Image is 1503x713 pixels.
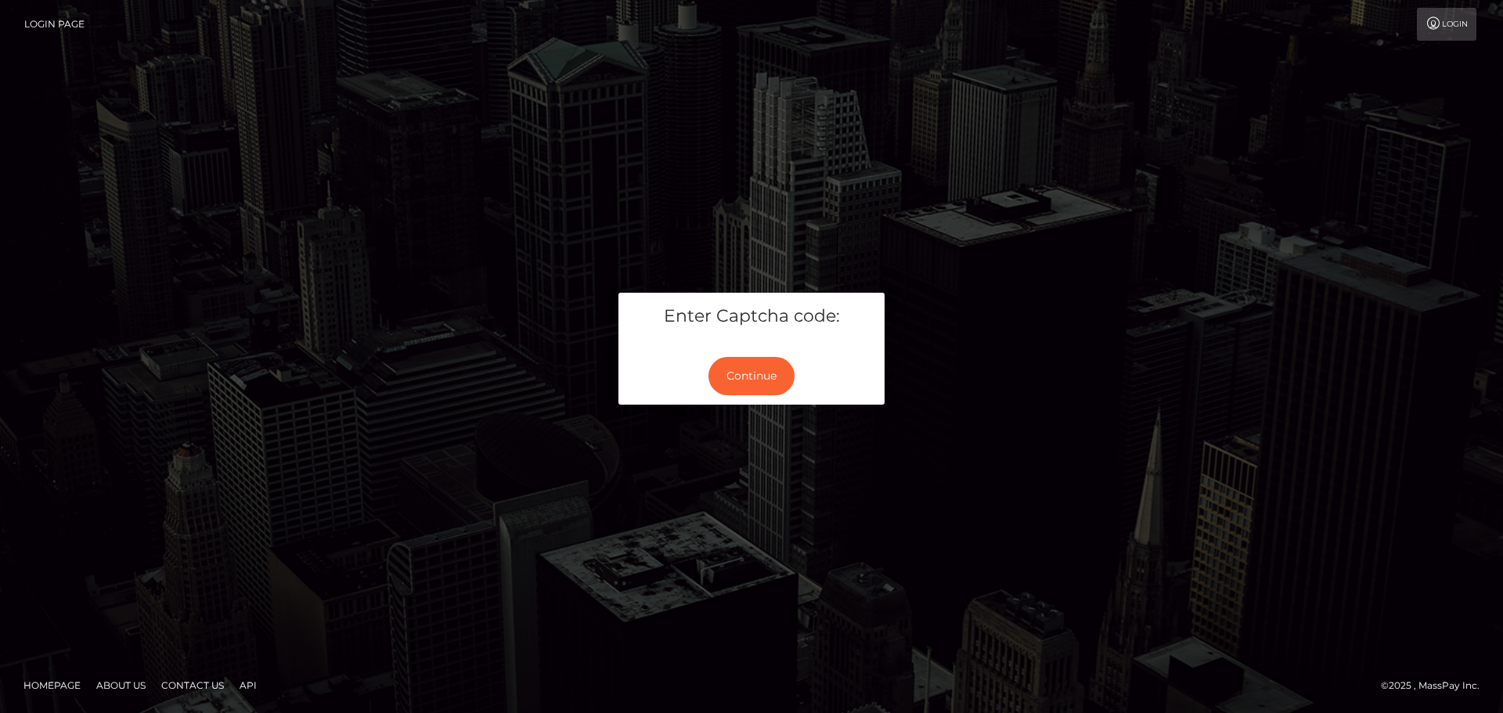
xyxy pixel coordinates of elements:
a: About Us [90,673,152,697]
div: © 2025 , MassPay Inc. [1381,677,1491,694]
button: Continue [708,357,795,395]
a: API [233,673,263,697]
a: Homepage [17,673,87,697]
a: Login [1417,8,1476,41]
h5: Enter Captcha code: [630,304,873,329]
a: Contact Us [155,673,230,697]
a: Login Page [24,8,85,41]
